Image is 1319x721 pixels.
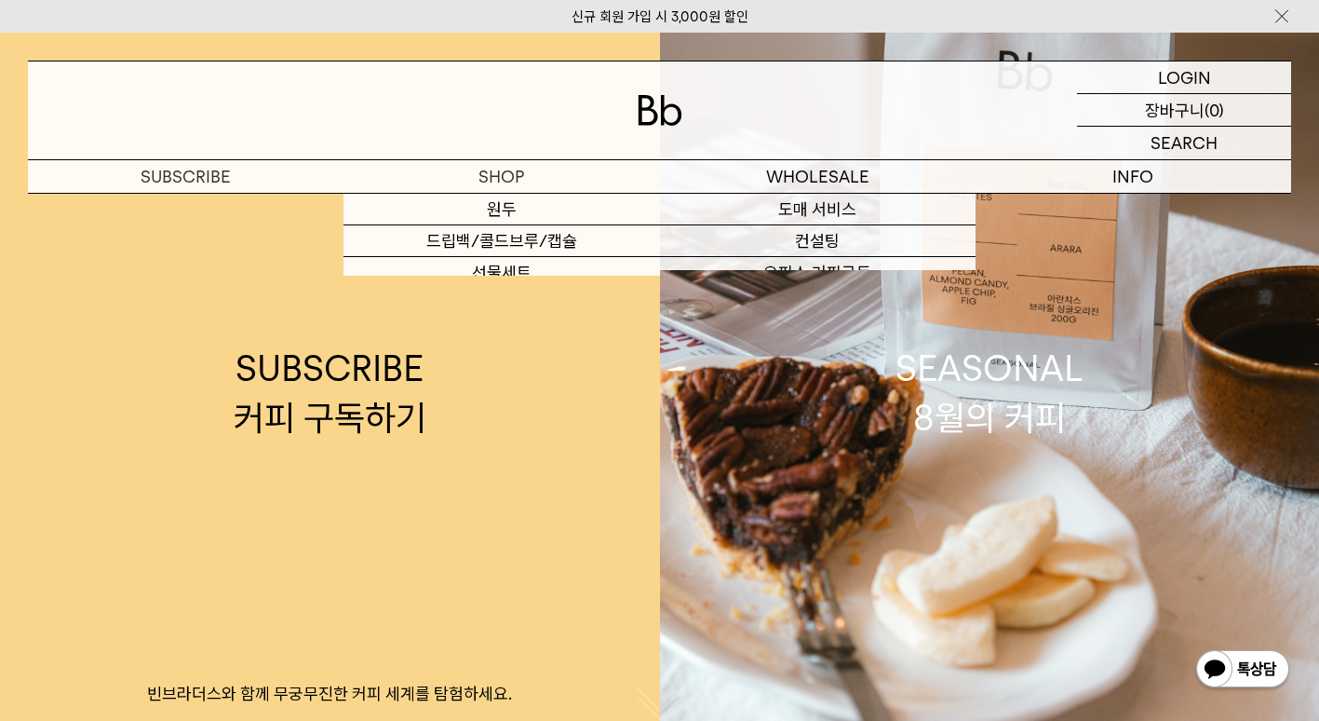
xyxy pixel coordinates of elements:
[343,194,659,225] a: 원두
[976,160,1291,193] p: INFO
[660,160,976,193] p: WHOLESALE
[660,225,976,257] a: 컨설팅
[343,160,659,193] a: SHOP
[1151,127,1218,159] p: SEARCH
[1194,648,1291,693] img: 카카오톡 채널 1:1 채팅 버튼
[1077,61,1291,94] a: LOGIN
[638,95,682,126] img: 로고
[1158,61,1211,93] p: LOGIN
[660,194,976,225] a: 도매 서비스
[1145,94,1205,126] p: 장바구니
[660,257,976,289] a: 오피스 커피구독
[28,160,343,193] a: SUBSCRIBE
[234,344,426,442] div: SUBSCRIBE 커피 구독하기
[895,344,1083,442] div: SEASONAL 8월의 커피
[572,8,748,25] a: 신규 회원 가입 시 3,000원 할인
[1205,94,1224,126] p: (0)
[1077,94,1291,127] a: 장바구니 (0)
[343,225,659,257] a: 드립백/콜드브루/캡슐
[343,257,659,289] a: 선물세트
